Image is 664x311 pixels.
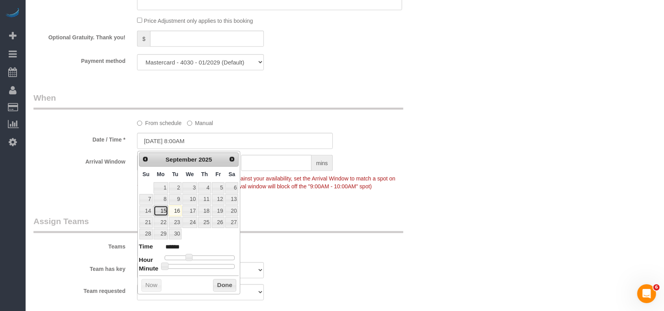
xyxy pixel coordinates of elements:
[212,217,224,228] a: 26
[139,217,153,228] a: 21
[139,229,153,239] a: 28
[139,242,153,252] dt: Time
[28,133,131,144] label: Date / Time *
[154,194,168,205] a: 8
[142,156,148,162] span: Prev
[144,18,253,24] span: Price Adjustment only applies to this booking
[169,182,182,193] a: 2
[312,155,333,171] span: mins
[154,229,168,239] a: 29
[137,175,395,190] span: To make this booking count against your availability, set the Arrival Window to match a spot on y...
[201,171,208,177] span: Thursday
[182,182,197,193] a: 3
[139,194,153,205] a: 7
[213,279,236,292] button: Done
[225,217,238,228] a: 27
[212,194,224,205] a: 12
[637,284,656,303] iframe: Intercom live chat
[139,206,153,216] a: 14
[182,217,197,228] a: 24
[198,194,211,205] a: 11
[198,182,211,193] a: 4
[154,182,168,193] a: 1
[169,194,182,205] a: 9
[165,156,197,163] span: September
[169,229,182,239] a: 30
[137,116,182,127] label: From schedule
[140,154,151,165] a: Prev
[5,8,20,19] img: Automaid Logo
[182,206,197,216] a: 17
[169,206,182,216] a: 16
[227,154,238,165] a: Next
[215,171,221,177] span: Friday
[172,171,178,177] span: Tuesday
[225,206,238,216] a: 20
[33,215,403,233] legend: Assign Teams
[28,240,131,250] label: Teams
[198,206,211,216] a: 18
[28,54,131,65] label: Payment method
[28,155,131,166] label: Arrival Window
[143,171,150,177] span: Sunday
[154,206,168,216] a: 15
[225,194,238,205] a: 13
[212,206,224,216] a: 19
[229,156,235,162] span: Next
[33,92,403,110] legend: When
[225,182,238,193] a: 6
[169,217,182,228] a: 23
[137,121,142,126] input: From schedule
[186,171,194,177] span: Wednesday
[137,133,333,149] input: MM/DD/YYYY HH:MM
[198,156,212,163] span: 2025
[141,279,161,292] button: Now
[137,31,150,47] span: $
[157,171,165,177] span: Monday
[139,256,153,265] dt: Hour
[198,217,211,228] a: 25
[139,264,159,274] dt: Minute
[653,284,660,291] span: 6
[187,121,192,126] input: Manual
[228,171,235,177] span: Saturday
[187,116,213,127] label: Manual
[212,182,224,193] a: 5
[28,284,131,295] label: Team requested
[182,194,197,205] a: 10
[28,31,131,41] label: Optional Gratuity. Thank you!
[28,262,131,273] label: Team has key
[154,217,168,228] a: 22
